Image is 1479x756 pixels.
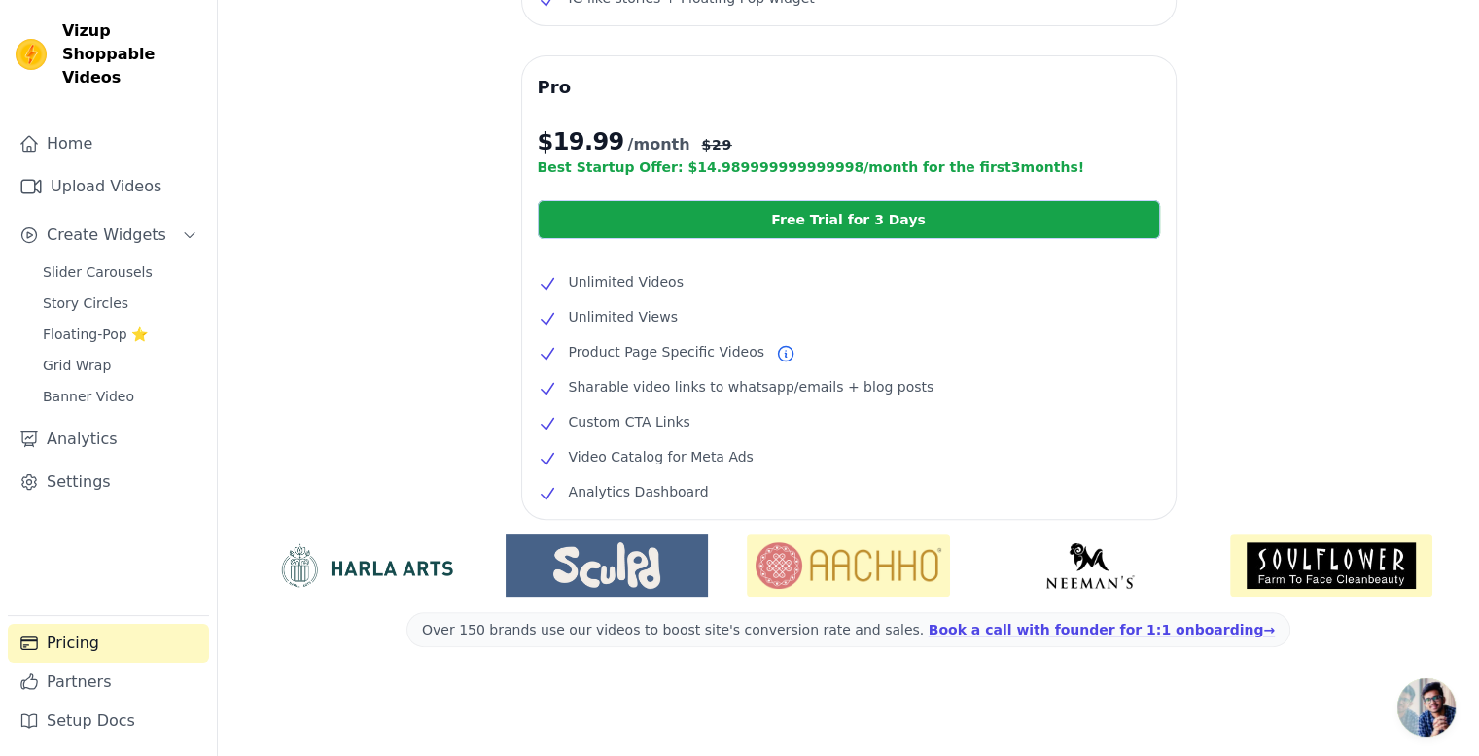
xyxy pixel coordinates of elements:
[538,126,624,157] span: $ 19.99
[8,463,209,501] a: Settings
[989,542,1191,589] img: Neeman's
[538,445,1160,468] li: Video Catalog for Meta Ads
[538,200,1160,239] a: Free Trial for 3 Days
[47,223,166,247] span: Create Widgets
[31,290,209,317] a: Story Circles
[538,72,1160,103] h3: Pro
[16,39,47,70] img: Vizup
[1397,678,1456,737] a: Open chat
[43,387,134,406] span: Banner Video
[538,410,1160,433] li: Custom CTA Links
[8,124,209,163] a: Home
[569,270,684,293] span: Unlimited Videos
[8,216,209,255] button: Create Widgets
[31,321,209,348] a: Floating-Pop ⭐
[569,480,709,503] span: Analytics Dashboard
[43,293,128,313] span: Story Circles
[264,542,467,589] img: HarlaArts
[31,258,209,286] a: Slider Carousels
[1230,534,1432,597] img: Soulflower
[31,383,209,410] a: Banner Video
[747,534,949,597] img: Aachho
[8,702,209,740] a: Setup Docs
[8,420,209,459] a: Analytics
[62,19,201,89] span: Vizup Shoppable Videos
[43,262,153,282] span: Slider Carousels
[569,375,934,398] span: Sharable video links to whatsapp/emails + blog posts
[701,135,731,155] span: $ 29
[628,133,690,156] span: /month
[569,305,678,328] span: Unlimited Views
[43,325,148,344] span: Floating-Pop ⭐
[8,624,209,663] a: Pricing
[8,663,209,702] a: Partners
[538,157,1160,177] p: Best Startup Offer: $ 14.989999999999998 /month for the first 3 months!
[506,542,708,589] img: Sculpd US
[569,340,764,363] span: Product Page Specific Videos
[8,167,209,206] a: Upload Videos
[929,622,1275,637] a: Book a call with founder for 1:1 onboarding
[43,356,111,375] span: Grid Wrap
[31,352,209,379] a: Grid Wrap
